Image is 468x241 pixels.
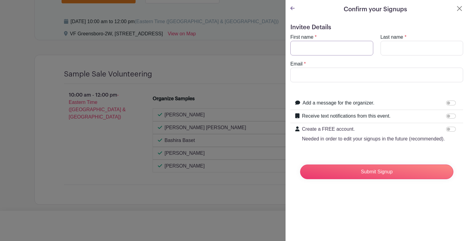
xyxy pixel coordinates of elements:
label: Email [290,60,303,68]
label: Add a message for the organizer. [303,99,374,107]
p: Needed in order to edit your signups in the future (recommended). [302,135,445,143]
button: Close [456,5,463,12]
label: Last name [381,34,403,41]
label: Receive text notifications from this event. [302,112,391,120]
h5: Invitee Details [290,24,463,31]
p: Create a FREE account. [302,126,445,133]
input: Submit Signup [300,165,453,179]
label: First name [290,34,314,41]
h5: Confirm your Signups [344,5,407,14]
